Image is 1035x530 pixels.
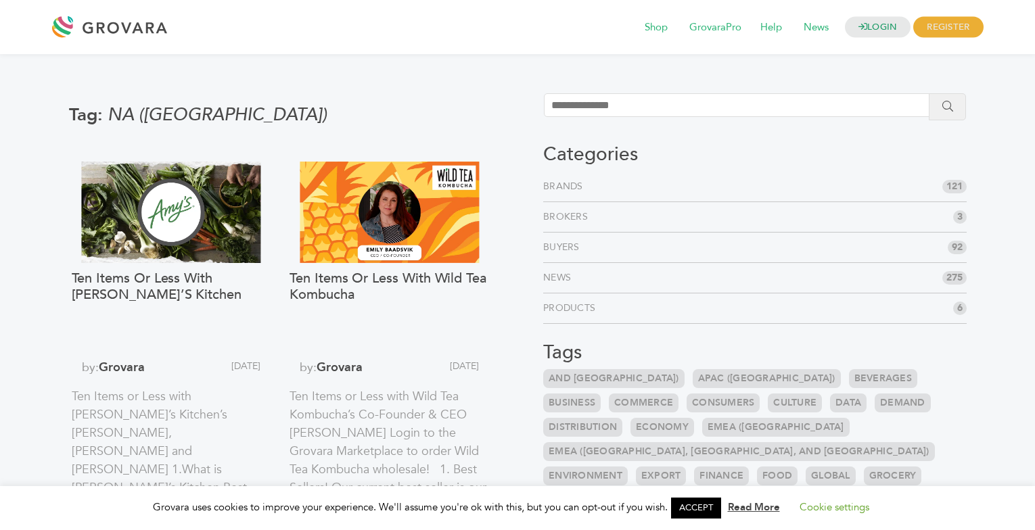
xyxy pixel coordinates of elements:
[635,15,677,41] span: Shop
[543,302,601,315] a: Products
[806,466,856,485] a: Global
[72,358,173,377] span: by:
[317,359,363,376] a: Grovara
[153,500,883,514] span: Grovara uses cookies to improve your experience. We'll assume you're ok with this, but you can op...
[543,369,685,388] a: and [GEOGRAPHIC_DATA])
[72,270,271,352] a: Ten Items or Less with [PERSON_NAME]’s Kitchen
[290,358,391,377] span: by:
[875,393,931,412] a: Demand
[794,15,838,41] span: News
[942,180,967,193] span: 121
[864,466,922,485] a: Grocery
[290,270,489,352] a: Ten Items or Less with Wild Tea Kombucha
[543,418,622,437] a: Distribution
[953,302,967,315] span: 6
[693,369,841,388] a: APAC ([GEOGRAPHIC_DATA])
[845,17,911,38] a: LOGIN
[543,341,966,364] h3: Tags
[948,241,967,254] span: 92
[99,359,145,376] a: Grovara
[671,498,721,519] a: ACCEPT
[687,393,760,412] a: Consumers
[636,466,687,485] a: Export
[69,103,108,127] span: Tag
[942,271,967,285] span: 275
[751,20,791,35] a: Help
[108,103,327,127] span: NA ([GEOGRAPHIC_DATA])
[702,418,850,437] a: EMEA ([GEOGRAPHIC_DATA]
[953,210,967,224] span: 3
[543,241,585,254] a: Buyers
[728,500,780,514] a: Read More
[543,466,628,485] a: Environment
[543,210,593,224] a: Brokers
[794,20,838,35] a: News
[391,358,489,377] span: [DATE]
[543,442,935,461] a: EMEA ([GEOGRAPHIC_DATA], [GEOGRAPHIC_DATA], and [GEOGRAPHIC_DATA])
[849,369,917,388] a: Beverages
[757,466,798,485] a: Food
[751,15,791,41] span: Help
[680,20,751,35] a: GrovaraPro
[830,393,867,412] a: Data
[680,15,751,41] span: GrovaraPro
[543,393,601,412] a: Business
[694,466,749,485] a: Finance
[800,500,869,514] a: Cookie settings
[913,17,983,38] span: REGISTER
[543,271,576,285] a: News
[543,143,966,166] h3: Categories
[630,418,694,437] a: Economy
[609,393,678,412] a: Commerce
[172,358,271,377] span: [DATE]
[635,20,677,35] a: Shop
[543,180,589,193] a: Brands
[768,393,822,412] a: Culture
